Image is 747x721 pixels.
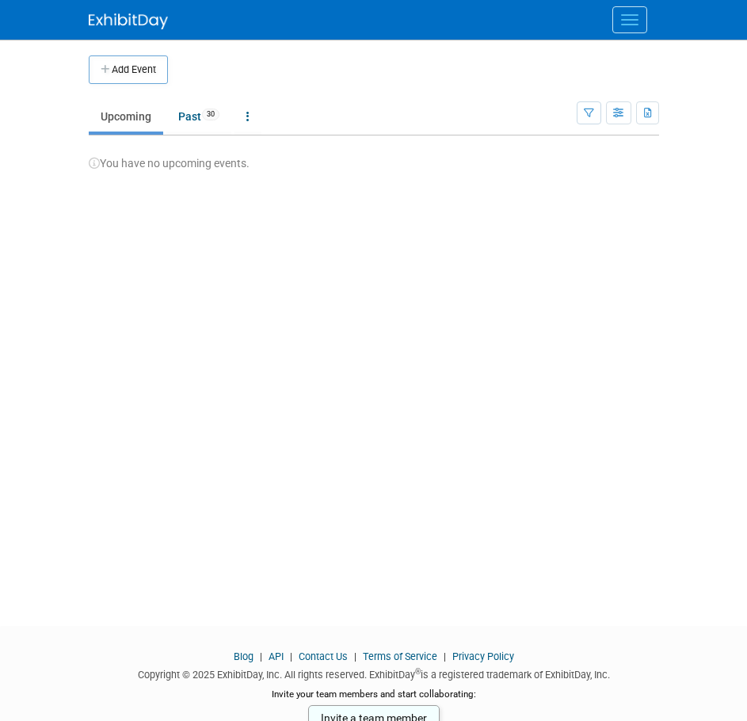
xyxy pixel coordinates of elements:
button: Add Event [89,55,168,84]
a: Privacy Policy [452,650,514,662]
span: | [350,650,360,662]
div: Copyright © 2025 ExhibitDay, Inc. All rights reserved. ExhibitDay is a registered trademark of Ex... [89,664,659,682]
img: ExhibitDay [89,13,168,29]
span: | [286,650,296,662]
sup: ® [415,667,421,676]
a: API [269,650,284,662]
span: | [256,650,266,662]
a: Contact Us [299,650,348,662]
span: | [440,650,450,662]
a: Past30 [166,101,231,132]
a: Upcoming [89,101,163,132]
button: Menu [612,6,647,33]
div: Invite your team members and start collaborating: [89,688,659,711]
span: 30 [202,109,219,120]
a: Blog [234,650,253,662]
span: You have no upcoming events. [89,157,250,170]
a: Terms of Service [363,650,437,662]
